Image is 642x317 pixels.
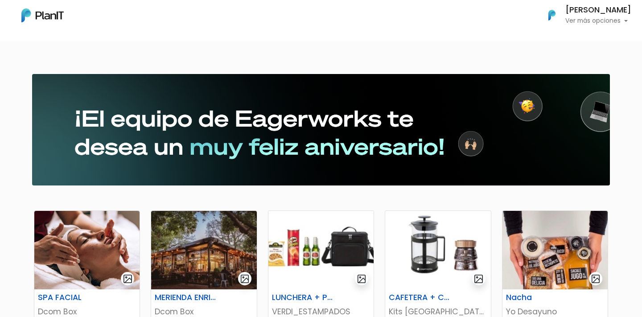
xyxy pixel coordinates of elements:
[123,274,133,284] img: gallery-light
[267,293,339,302] h6: LUNCHERA + PICADA
[473,274,484,284] img: gallery-light
[33,293,105,302] h6: SPA FACIAL
[151,211,256,289] img: thumb_6349CFF3-484F-4BCD-9940-78224EC48F4B.jpeg
[268,211,374,289] img: thumb_B5069BE2-F4D7-4801-A181-DF9E184C69A6.jpeg
[357,274,367,284] img: gallery-light
[542,5,562,25] img: PlanIt Logo
[565,18,631,24] p: Ver más opciones
[149,293,222,302] h6: MERIENDA ENRIQUETA CAFÉ
[502,211,608,289] img: thumb_D894C8AE-60BF-4788-A814-9D6A2BE292DF.jpeg
[565,6,631,14] h6: [PERSON_NAME]
[501,293,573,302] h6: Nacha
[240,274,250,284] img: gallery-light
[385,211,490,289] img: thumb_63AE2317-F514-41F3-A209-2759B9902972.jpeg
[21,8,64,22] img: PlanIt Logo
[537,4,631,27] button: PlanIt Logo [PERSON_NAME] Ver más opciones
[591,274,601,284] img: gallery-light
[383,293,456,302] h6: CAFETERA + CAFÉ [PERSON_NAME]
[34,211,140,289] img: thumb_2AAA59ED-4AB8-4286-ADA8-D238202BF1A2.jpeg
